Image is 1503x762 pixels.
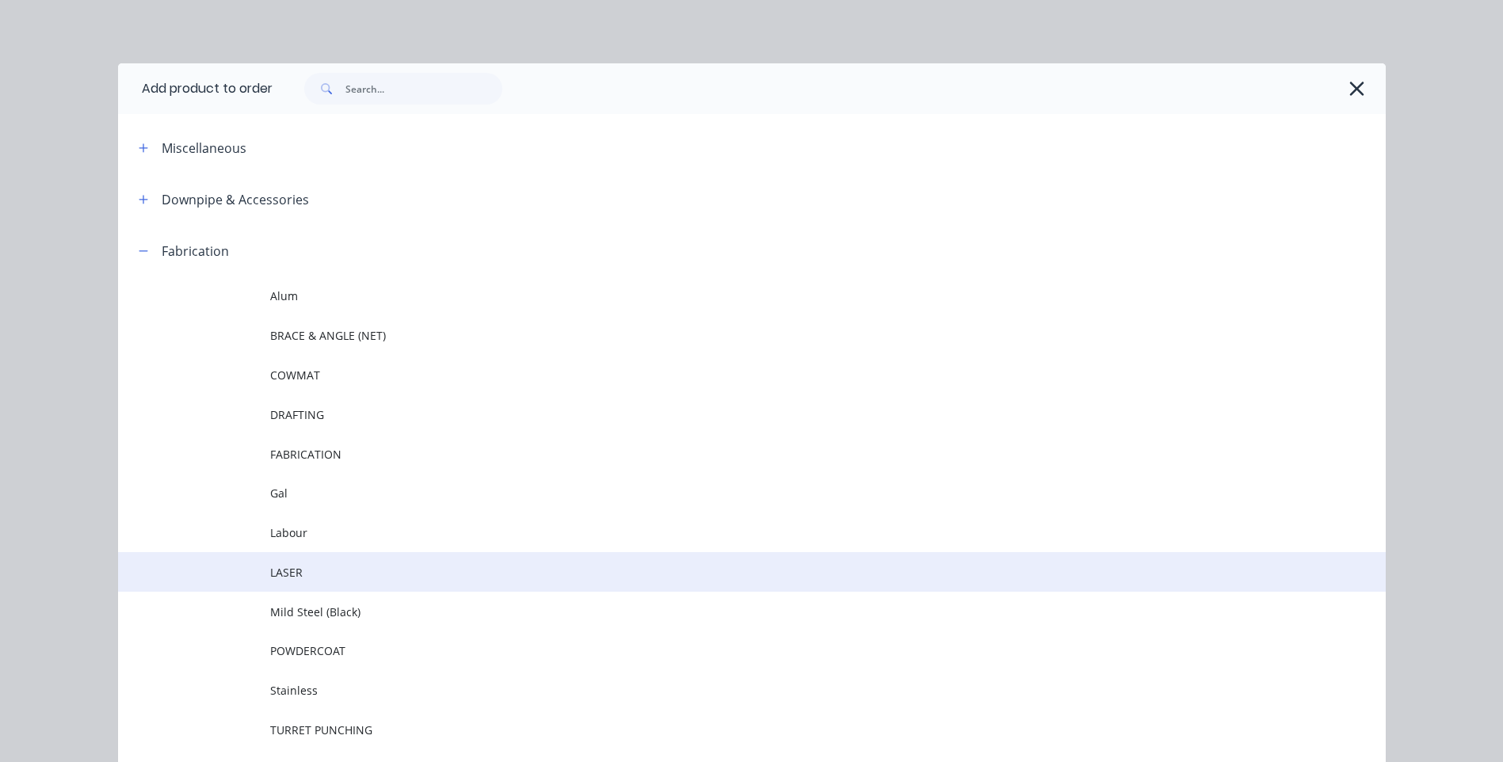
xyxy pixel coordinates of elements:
span: COWMAT [270,367,1162,383]
span: DRAFTING [270,406,1162,423]
div: Miscellaneous [162,139,246,158]
span: Gal [270,485,1162,501]
span: Alum [270,288,1162,304]
span: Stainless [270,682,1162,699]
span: BRACE & ANGLE (NET) [270,327,1162,344]
span: FABRICATION [270,446,1162,463]
div: Add product to order [118,63,273,114]
span: Labour [270,524,1162,541]
span: TURRET PUNCHING [270,722,1162,738]
input: Search... [345,73,502,105]
div: Fabrication [162,242,229,261]
span: Mild Steel (Black) [270,604,1162,620]
span: POWDERCOAT [270,642,1162,659]
span: LASER [270,564,1162,581]
div: Downpipe & Accessories [162,190,309,209]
